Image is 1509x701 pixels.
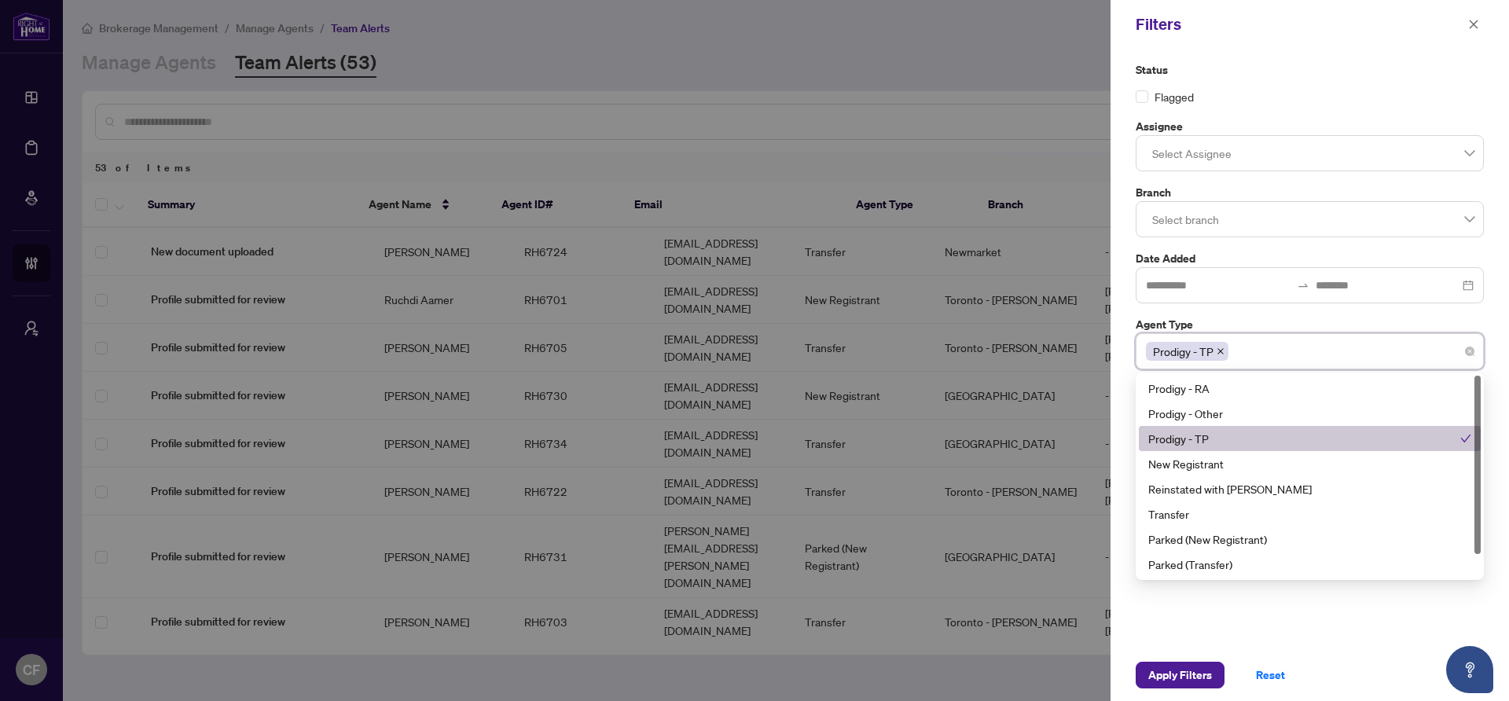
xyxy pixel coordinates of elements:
label: Assignee [1136,118,1484,135]
div: Parked (New Registrant) [1148,530,1471,548]
span: close [1468,19,1479,30]
div: Prodigy - TP [1139,426,1481,451]
label: Agent Type [1136,316,1484,333]
span: Prodigy - TP [1146,342,1228,361]
div: Prodigy - TP [1148,430,1460,447]
label: Date Added [1136,250,1484,267]
div: Parked (New Registrant) [1139,527,1481,552]
div: Parked (Transfer) [1139,552,1481,577]
button: Apply Filters [1136,662,1224,688]
div: Parked (Transfer) [1148,556,1471,573]
span: close [1217,347,1224,355]
button: Open asap [1446,646,1493,693]
span: to [1297,279,1309,292]
span: swap-right [1297,279,1309,292]
div: Transfer [1139,501,1481,527]
label: Branch [1136,184,1484,201]
div: New Registrant [1148,455,1471,472]
div: Prodigy - RA [1139,376,1481,401]
span: close-circle [1465,347,1474,356]
label: Status [1136,61,1484,79]
div: Prodigy - Other [1148,405,1471,422]
span: Prodigy - TP [1153,343,1213,360]
div: Prodigy - Other [1139,401,1481,426]
div: New Registrant [1139,451,1481,476]
div: Transfer [1148,505,1471,523]
div: Reinstated with [PERSON_NAME] [1148,480,1471,497]
button: Reset [1243,662,1298,688]
div: Reinstated with RAHR [1139,476,1481,501]
div: Filters [1136,13,1463,36]
div: Prodigy - RA [1148,380,1471,397]
span: Apply Filters [1148,662,1212,688]
span: check [1460,433,1471,444]
span: Reset [1256,662,1285,688]
span: Flagged [1155,88,1194,105]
